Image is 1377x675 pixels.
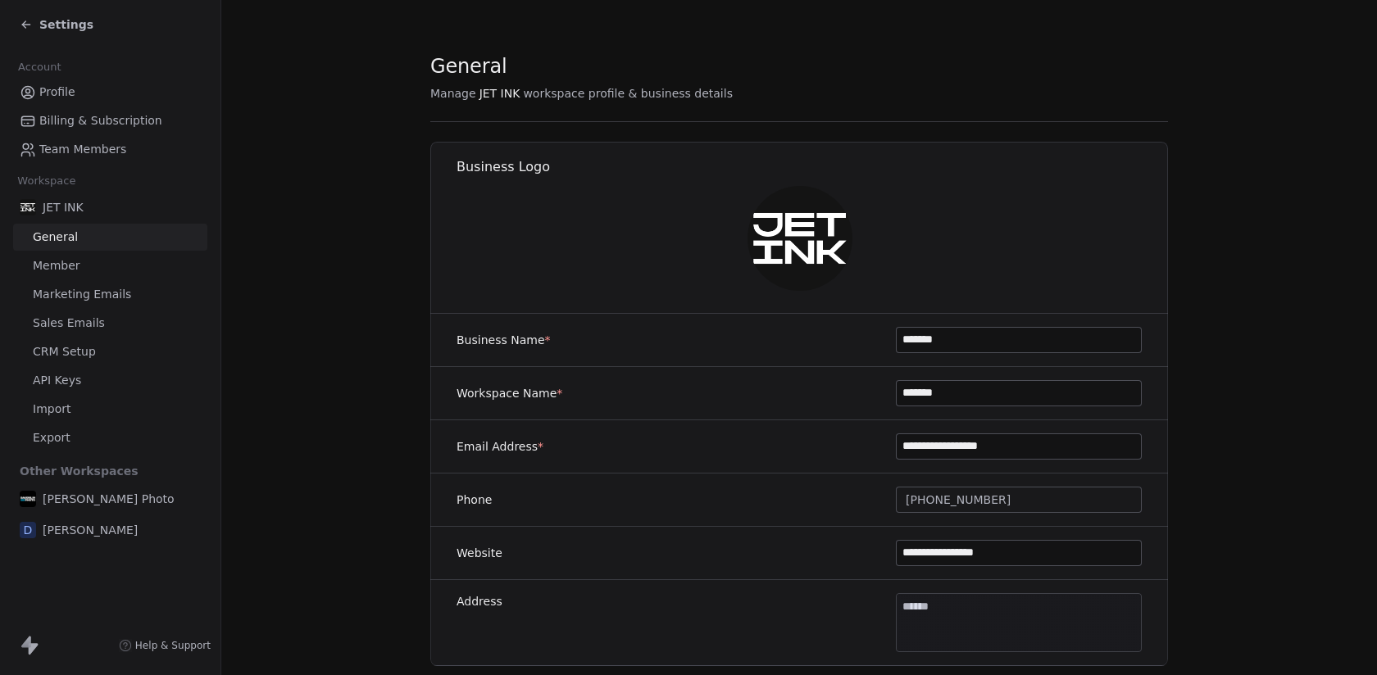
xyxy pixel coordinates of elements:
img: JET%20INK%20Metal.png [20,199,36,215]
span: Export [33,429,70,446]
a: Help & Support [119,639,211,652]
a: API Keys [13,367,207,394]
label: Business Name [457,332,551,348]
a: Import [13,396,207,423]
span: API Keys [33,372,81,389]
span: Billing & Subscription [39,112,162,129]
a: Settings [20,16,93,33]
span: [PERSON_NAME] Photo [43,491,175,507]
span: [PHONE_NUMBER] [906,492,1011,509]
span: Account [11,55,68,79]
label: Address [457,593,502,609]
span: Manage [430,85,476,102]
a: Billing & Subscription [13,107,207,134]
span: D [20,522,36,538]
a: Profile [13,79,207,106]
span: JET INK [43,199,84,215]
span: Workspace [11,169,83,193]
a: General [13,224,207,251]
span: Sales Emails [33,315,105,332]
h1: Business Logo [457,158,1169,176]
a: CRM Setup [13,338,207,365]
a: Marketing Emails [13,281,207,308]
span: [PERSON_NAME] [43,522,138,538]
a: Team Members [13,136,207,163]
img: JET%20INK%20Metal.png [748,186,852,291]
span: Marketing Emails [33,286,131,303]
span: Import [33,401,70,418]
label: Website [457,545,502,561]
span: Team Members [39,141,126,158]
span: Settings [39,16,93,33]
span: Help & Support [135,639,211,652]
a: Member [13,252,207,279]
label: Email Address [457,438,543,455]
a: Export [13,424,207,451]
label: Workspace Name [457,385,562,401]
span: JET INK [479,85,520,102]
label: Phone [457,492,492,508]
a: Sales Emails [13,310,207,337]
span: CRM Setup [33,343,96,360]
span: Member [33,257,80,274]
span: Profile [39,84,75,101]
button: [PHONE_NUMBER] [896,487,1142,513]
span: Other Workspaces [13,458,145,484]
img: Daudelin%20Photo%20Logo%20White%202025%20Square.png [20,491,36,507]
span: workspace profile & business details [523,85,733,102]
span: General [33,229,78,246]
span: General [430,54,507,79]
